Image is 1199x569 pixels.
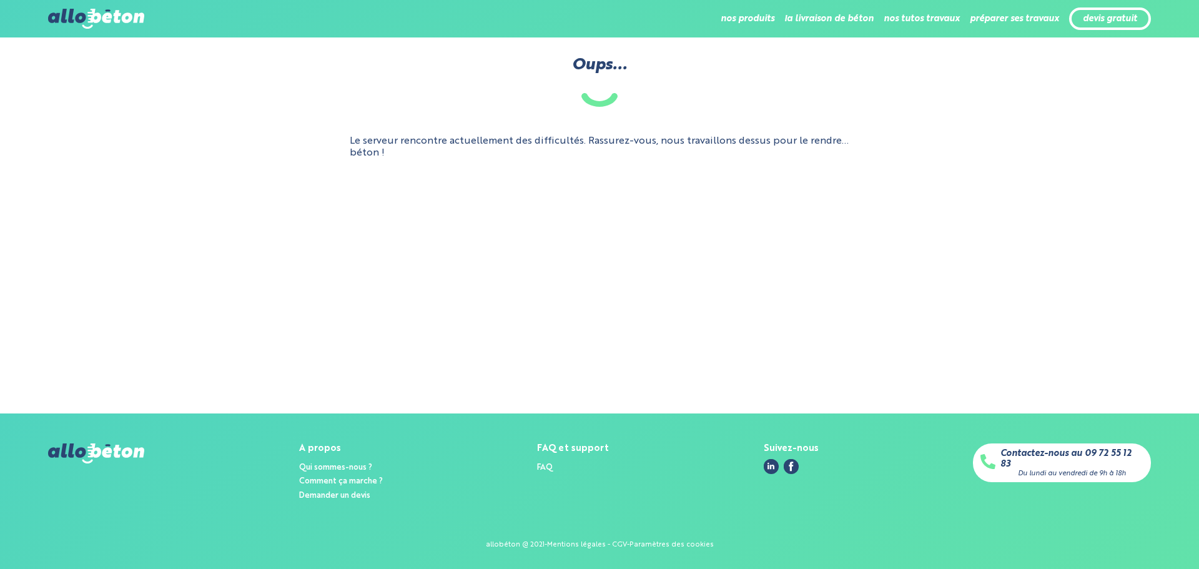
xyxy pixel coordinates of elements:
a: Demander un devis [299,492,370,500]
iframe: Help widget launcher [1088,520,1185,555]
div: A propos [299,443,383,454]
div: Suivez-nous [764,443,819,454]
div: Du lundi au vendredi de 9h à 18h [1018,470,1126,478]
div: FAQ et support [537,443,609,454]
li: la livraison de béton [784,4,874,34]
a: FAQ [537,463,553,472]
div: - [545,541,547,549]
div: - [627,541,629,549]
a: CGV [612,541,627,548]
img: allobéton [48,9,144,29]
div: allobéton @ 2021 [486,541,545,549]
a: Comment ça marche ? [299,477,383,485]
li: nos produits [721,4,774,34]
p: Le serveur rencontre actuellement des difficultés. Rassurez-vous, nous travaillons dessus pour le... [350,136,849,159]
a: Contactez-nous au 09 72 55 12 83 [1000,448,1143,469]
a: devis gratuit [1083,14,1137,24]
a: Qui sommes-nous ? [299,463,372,472]
a: Paramètres des cookies [629,541,714,548]
li: préparer ses travaux [970,4,1059,34]
a: Mentions légales [547,541,606,548]
img: allobéton [48,443,144,463]
li: nos tutos travaux [884,4,960,34]
span: - [608,541,610,548]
